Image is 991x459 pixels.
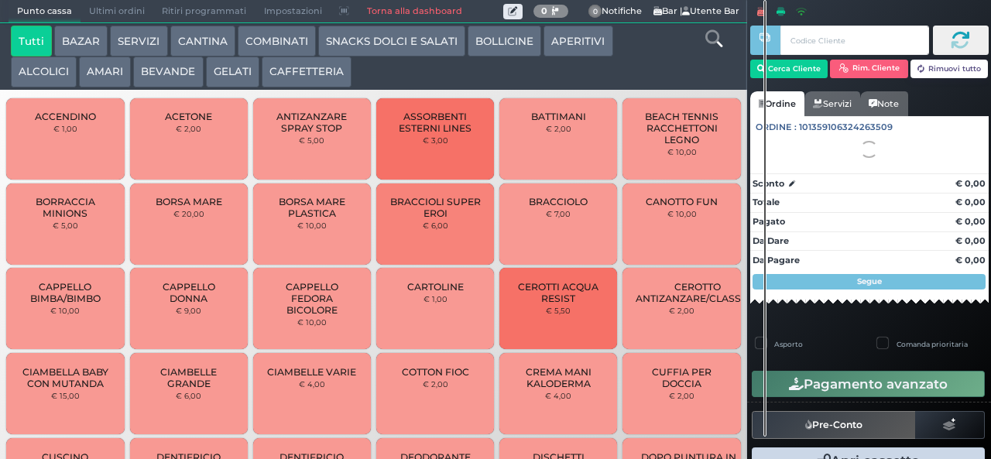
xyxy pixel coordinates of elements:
[358,1,470,22] a: Torna alla dashboard
[636,281,759,304] span: CEROTTO ANTIZANZARE/CLASSICO
[857,276,882,286] strong: Segue
[133,57,203,87] button: BEVANDE
[955,255,986,265] strong: € 0,00
[297,317,327,327] small: € 10,00
[546,209,571,218] small: € 7,00
[669,306,694,315] small: € 2,00
[389,111,482,134] span: ASSORBENTI ESTERNI LINES
[588,5,602,19] span: 0
[423,221,448,230] small: € 6,00
[636,366,728,389] span: CUFFIA PER DOCCIA
[153,1,255,22] span: Ritiri programmati
[206,57,259,87] button: GELATI
[955,197,986,207] strong: € 0,00
[955,178,986,189] strong: € 0,00
[50,306,80,315] small: € 10,00
[110,26,167,57] button: SERVIZI
[804,91,860,116] a: Servizi
[142,281,235,304] span: CAPPELLO DONNA
[255,1,331,22] span: Impostazioni
[753,197,780,207] strong: Totale
[756,121,797,134] span: Ordine :
[544,26,612,57] button: APERITIVI
[79,57,131,87] button: AMARI
[173,209,204,218] small: € 20,00
[35,111,96,122] span: ACCENDINO
[546,306,571,315] small: € 5,50
[262,57,351,87] button: CAFFETTERIA
[468,26,541,57] button: BOLLICINE
[750,91,804,116] a: Ordine
[752,411,916,439] button: Pre-Conto
[513,281,605,304] span: CEROTTI ACQUA RESIST
[541,5,547,16] b: 0
[54,26,108,57] button: BAZAR
[389,196,482,219] span: BRACCIOLI SUPER EROI
[531,111,586,122] span: BATTIMANI
[176,306,201,315] small: € 9,00
[318,26,465,57] button: SNACKS DOLCI E SALATI
[529,196,588,207] span: BRACCIOLO
[910,60,989,78] button: Rimuovi tutto
[423,379,448,389] small: € 2,00
[955,235,986,246] strong: € 0,00
[752,371,985,397] button: Pagamento avanzato
[753,177,784,190] strong: Sconto
[176,124,201,133] small: € 2,00
[267,366,356,378] span: CIAMBELLE VARIE
[266,281,358,316] span: CAPPELLO FEDORA BICOLORE
[53,124,77,133] small: € 1,00
[266,111,358,134] span: ANTIZANZARE SPRAY STOP
[299,135,324,145] small: € 5,00
[799,121,893,134] span: 101359106324263509
[753,255,800,265] strong: Da Pagare
[423,294,447,303] small: € 1,00
[53,221,78,230] small: € 5,00
[774,339,803,349] label: Asporto
[297,221,327,230] small: € 10,00
[51,391,80,400] small: € 15,00
[81,1,153,22] span: Ultimi ordini
[156,196,222,207] span: BORSA MARE
[753,235,789,246] strong: Da Dare
[955,216,986,227] strong: € 0,00
[546,124,571,133] small: € 2,00
[238,26,316,57] button: COMBINATI
[646,196,718,207] span: CANOTTO FUN
[667,147,697,156] small: € 10,00
[830,60,908,78] button: Rim. Cliente
[750,60,828,78] button: Cerca Cliente
[170,26,235,57] button: CANTINA
[753,216,785,227] strong: Pagato
[402,366,469,378] span: COTTON FIOC
[407,281,464,293] span: CARTOLINE
[423,135,448,145] small: € 3,00
[19,366,111,389] span: CIAMBELLA BABY CON MUTANDA
[636,111,728,146] span: BEACH TENNIS RACCHETTONI LEGNO
[9,1,81,22] span: Punto cassa
[165,111,212,122] span: ACETONE
[860,91,907,116] a: Note
[897,339,968,349] label: Comanda prioritaria
[266,196,358,219] span: BORSA MARE PLASTICA
[667,209,697,218] small: € 10,00
[176,391,201,400] small: € 6,00
[11,26,52,57] button: Tutti
[299,379,325,389] small: € 4,00
[545,391,571,400] small: € 4,00
[669,391,694,400] small: € 2,00
[19,196,111,219] span: BORRACCIA MINIONS
[513,366,605,389] span: CREMA MANI KALODERMA
[142,366,235,389] span: CIAMBELLE GRANDE
[19,281,111,304] span: CAPPELLO BIMBA/BIMBO
[11,57,77,87] button: ALCOLICI
[780,26,928,55] input: Codice Cliente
